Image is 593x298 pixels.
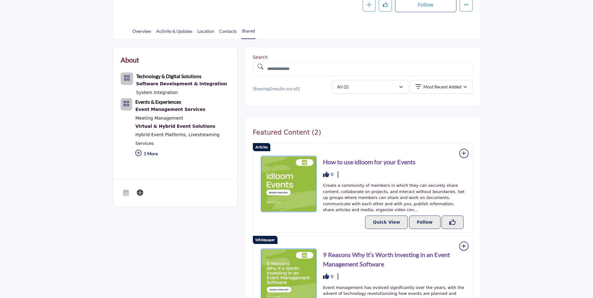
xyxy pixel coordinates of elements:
span: 2 [269,86,272,91]
button: Follow [409,216,441,229]
p: Quick View [373,219,400,226]
button: Most Recent Added [410,80,473,94]
p: All (2) [337,84,349,90]
span: 2 [297,86,300,91]
h2: About [121,55,139,65]
div: Digital tools and platforms for hybrid and virtual events. [135,122,229,131]
p: Most Recent Added [423,84,461,90]
a: Contacts [219,28,237,39]
p: Follow [417,219,433,226]
b: Technology & Digital Solutions [136,73,201,79]
button: Quick View [365,216,408,229]
a: Location [197,28,215,39]
p: 1 More [135,148,229,161]
button: Like Resources [441,216,464,229]
p: Whitepaper [255,237,275,243]
div: Planning, logistics, and event registration. [135,106,229,114]
a: Meeting Management [135,116,183,121]
span: 0 [331,171,334,178]
span: 0 [331,273,334,280]
a: Software Development & Integration [136,80,227,88]
h2: Featured Content (2) [253,129,321,137]
a: Event Management Services [135,106,229,114]
a: Shared [241,27,255,39]
p: Showing results out of [253,86,328,92]
h1: Search [253,55,473,60]
p: Articles [255,144,268,150]
button: Category Icon [121,98,133,111]
a: 9 Reasons Why It’s Worth Investing in an Event Management Software [323,250,465,269]
a: Overview [132,28,152,39]
a: Virtual & Hybrid Event Solutions [135,122,229,131]
a: Events & Experiences [135,100,181,105]
div: Custom software builds and system integrations. [136,80,227,88]
a: System Integration [136,90,178,95]
button: All (2) [332,80,409,94]
img: How to use idloom for your Events [261,156,316,212]
a: How to use idloom for your Events [323,157,416,166]
a: Hybrid Event Platforms, [135,132,187,137]
a: Activity & Updates [156,28,193,39]
a: Create a community of members in which they can securely share content, collaborate on projects, ... [323,183,465,212]
a: How to use idloom for your Events [261,156,317,212]
a: Technology & Digital Solutions [136,74,201,79]
button: Category Icon [121,72,133,85]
